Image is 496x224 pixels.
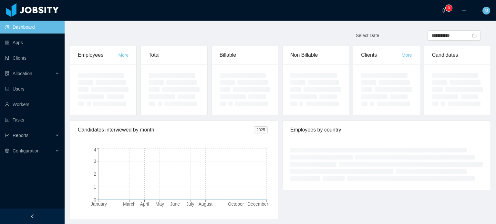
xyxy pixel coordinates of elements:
[228,201,244,207] tspan: October
[5,52,59,64] a: icon: auditClients
[5,149,9,153] i: icon: setting
[290,46,341,64] div: Non Billable
[472,33,477,38] i: icon: calendar
[361,46,401,64] div: Clients
[290,121,483,139] div: Employees by country
[220,46,270,64] div: Billable
[13,71,32,76] span: Allocation
[94,197,96,202] tspan: 0
[118,53,129,58] a: More
[123,201,136,207] tspan: March
[402,53,412,58] a: More
[484,7,488,15] span: M
[432,46,483,64] div: Candidates
[254,126,268,133] span: 2025
[247,201,268,207] tspan: December
[5,133,9,138] i: icon: line-chart
[140,201,149,207] tspan: April
[91,201,107,207] tspan: January
[5,83,59,95] a: icon: robotUsers
[94,184,96,190] tspan: 1
[156,201,164,207] tspan: May
[78,121,254,139] div: Candidates interviewed by month
[5,36,59,49] a: icon: appstoreApps
[5,71,9,76] i: icon: solution
[5,98,59,111] a: icon: userWorkers
[446,5,452,11] sup: 0
[13,148,39,153] span: Configuration
[149,46,199,64] div: Total
[198,201,212,207] tspan: August
[462,8,466,13] i: icon: plus
[78,46,118,64] div: Employees
[13,133,28,138] span: Reports
[94,159,96,164] tspan: 3
[186,201,194,207] tspan: July
[5,21,59,34] a: icon: pie-chartDashboard
[94,147,96,152] tspan: 4
[94,171,96,177] tspan: 2
[441,8,446,13] i: icon: bell
[356,33,379,38] span: Select Date
[5,113,59,126] a: icon: profileTasks
[170,201,180,207] tspan: June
